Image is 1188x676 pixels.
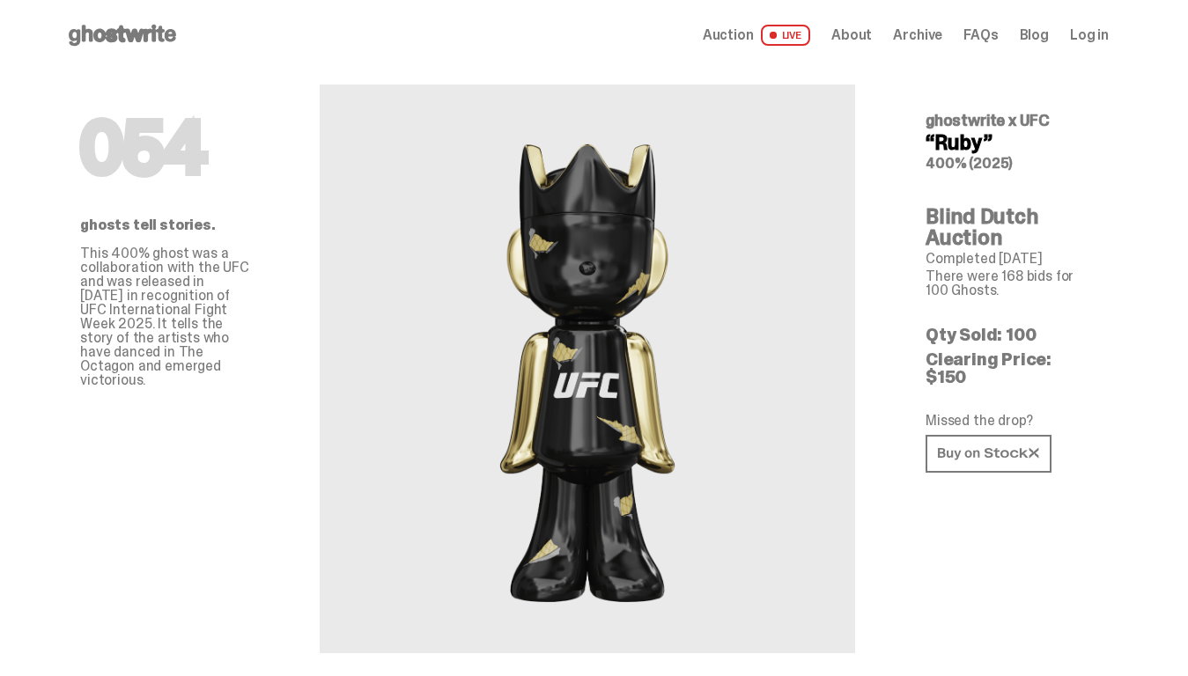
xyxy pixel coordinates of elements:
h4: Blind Dutch Auction [926,206,1095,248]
a: Auction LIVE [703,25,810,46]
p: Clearing Price: $150 [926,350,1095,386]
h1: 054 [80,113,249,183]
a: Archive [893,28,942,42]
p: Qty Sold: 100 [926,326,1095,343]
img: UFC&ldquo;Ruby&rdquo; [483,127,692,611]
a: About [831,28,872,42]
p: This 400% ghost was a collaboration with the UFC and was released in [DATE] in recognition of UFC... [80,246,249,387]
p: Missed the drop? [926,414,1095,428]
p: Completed [DATE] [926,252,1095,266]
a: Blog [1020,28,1049,42]
span: ghostwrite x UFC [926,110,1050,131]
span: 400% (2025) [926,154,1013,173]
span: Auction [703,28,754,42]
span: LIVE [761,25,811,46]
a: FAQs [963,28,998,42]
p: There were 168 bids for 100 Ghosts. [926,269,1095,298]
h4: “Ruby” [926,132,1095,153]
p: ghosts tell stories. [80,218,249,232]
a: Log in [1070,28,1109,42]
